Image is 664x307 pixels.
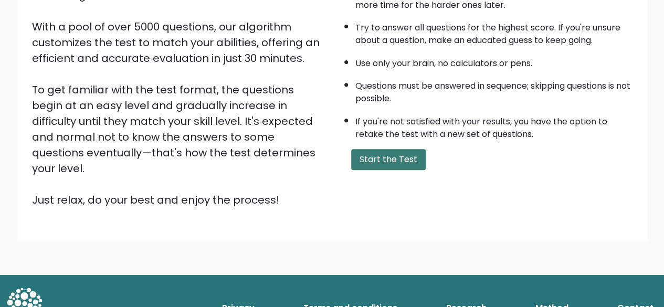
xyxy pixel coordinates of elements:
[355,52,633,70] li: Use only your brain, no calculators or pens.
[351,149,426,170] button: Start the Test
[355,110,633,141] li: If you're not satisfied with your results, you have the option to retake the test with a new set ...
[355,16,633,47] li: Try to answer all questions for the highest score. If you're unsure about a question, make an edu...
[355,75,633,105] li: Questions must be answered in sequence; skipping questions is not possible.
